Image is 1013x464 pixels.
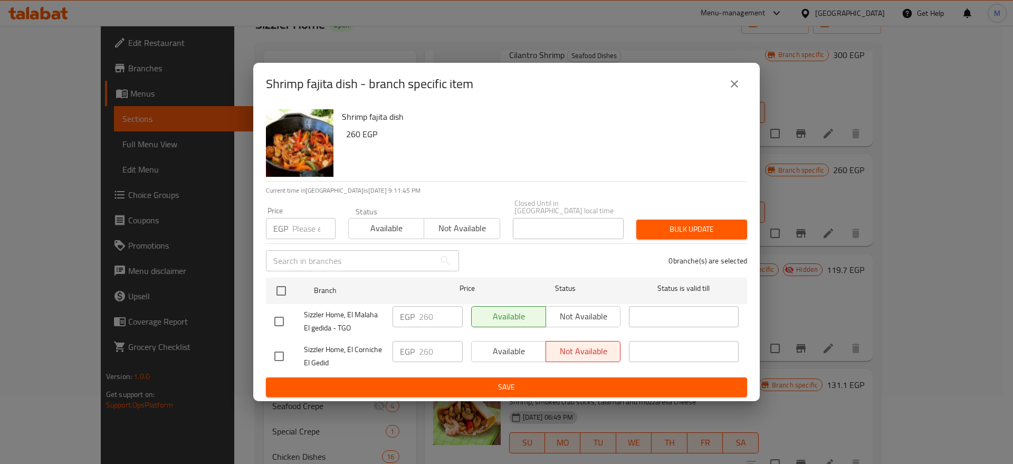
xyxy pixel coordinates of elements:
img: Shrimp fajita dish [266,109,333,177]
input: Please enter price [419,341,463,362]
input: Please enter price [292,218,336,239]
span: Sizzler Home, El Corniche El Gedid [304,343,384,370]
span: Bulk update [645,223,739,236]
span: Status is valid till [629,282,739,295]
span: Available [353,221,420,236]
p: EGP [400,345,415,358]
span: Sizzler Home, El Malaha El gedida - TGO [304,308,384,335]
button: close [722,71,747,97]
span: Branch [314,284,424,297]
span: Not available [428,221,495,236]
button: Available [348,218,424,239]
input: Search in branches [266,250,435,271]
button: Save [266,377,747,397]
h2: Shrimp fajita dish - branch specific item [266,75,473,92]
span: Status [511,282,620,295]
button: Bulk update [636,220,747,239]
h6: Shrimp fajita dish [342,109,739,124]
button: Not available [424,218,500,239]
span: Save [274,381,739,394]
p: 0 branche(s) are selected [668,255,747,266]
h6: 260 EGP [346,127,739,141]
p: EGP [400,310,415,323]
input: Please enter price [419,306,463,327]
p: EGP [273,222,288,235]
p: Current time in [GEOGRAPHIC_DATA] is [DATE] 9:11:45 PM [266,186,747,195]
span: Price [432,282,502,295]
